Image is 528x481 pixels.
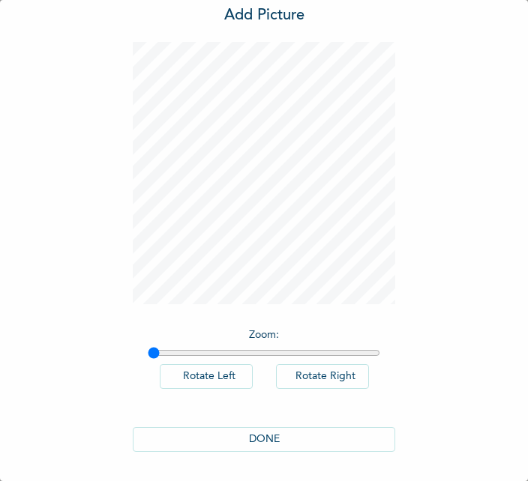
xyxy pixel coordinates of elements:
button: Rotate Right [276,364,369,389]
span: Please add a recent Passport Photograph [105,242,375,303]
button: DONE [133,427,395,452]
button: Rotate Left [160,364,253,389]
h3: Add Picture [224,4,304,27]
p: Zoom : [148,327,380,343]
